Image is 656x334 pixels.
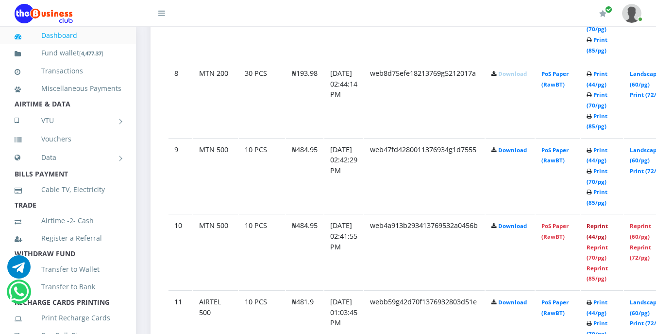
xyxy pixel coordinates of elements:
[587,167,607,185] a: Print (70/pg)
[541,299,569,316] a: PoS Paper (RawBT)
[541,146,569,164] a: PoS Paper (RawBT)
[630,222,651,240] a: Reprint (60/pg)
[15,178,121,201] a: Cable TV, Electricity
[587,222,608,240] a: Reprint (44/pg)
[15,108,121,133] a: VTU
[587,264,608,282] a: Reprint (85/pg)
[15,42,121,65] a: Fund wallet[4,477.37]
[15,145,121,170] a: Data
[239,138,285,213] td: 10 PCS
[239,62,285,137] td: 30 PCS
[286,138,323,213] td: ₦484.95
[286,214,323,289] td: ₦484.95
[193,214,238,289] td: MTN 500
[498,70,527,77] a: Download
[587,91,607,109] a: Print (70/pg)
[239,214,285,289] td: 10 PCS
[587,188,607,206] a: Print (85/pg)
[15,227,121,249] a: Register a Referral
[15,258,121,281] a: Transfer to Wallet
[541,222,569,240] a: PoS Paper (RawBT)
[79,50,103,57] small: [ ]
[587,112,607,130] a: Print (85/pg)
[324,138,363,213] td: [DATE] 02:42:29 PM
[498,222,527,229] a: Download
[364,62,485,137] td: web8d75efe18213769g5212017a
[15,24,121,47] a: Dashboard
[498,299,527,306] a: Download
[168,138,192,213] td: 9
[605,6,612,13] span: Renew/Upgrade Subscription
[7,263,31,279] a: Chat for support
[364,214,485,289] td: web4a913b293413769532a0456b
[15,128,121,150] a: Vouchers
[9,287,29,303] a: Chat for support
[193,62,238,137] td: MTN 200
[15,276,121,298] a: Transfer to Bank
[324,62,363,137] td: [DATE] 02:44:14 PM
[193,138,238,213] td: MTN 500
[622,4,641,23] img: User
[15,77,121,100] a: Miscellaneous Payments
[168,214,192,289] td: 10
[286,62,323,137] td: ₦193.98
[15,60,121,82] a: Transactions
[324,214,363,289] td: [DATE] 02:41:55 PM
[630,244,651,262] a: Reprint (72/pg)
[81,50,101,57] b: 4,477.37
[587,36,607,54] a: Print (85/pg)
[15,210,121,232] a: Airtime -2- Cash
[587,70,607,88] a: Print (44/pg)
[587,146,607,164] a: Print (44/pg)
[587,244,608,262] a: Reprint (70/pg)
[599,10,606,18] i: Renew/Upgrade Subscription
[15,4,73,23] img: Logo
[168,62,192,137] td: 8
[587,299,607,316] a: Print (44/pg)
[364,138,485,213] td: web47fd4280011376934g1d7555
[498,146,527,154] a: Download
[541,70,569,88] a: PoS Paper (RawBT)
[15,307,121,329] a: Print Recharge Cards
